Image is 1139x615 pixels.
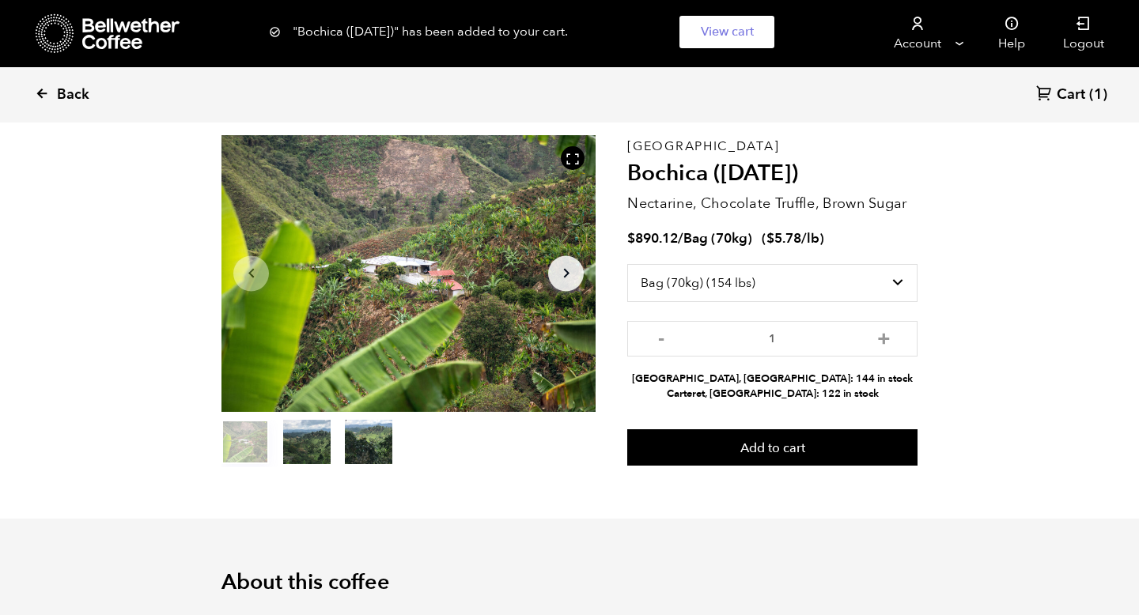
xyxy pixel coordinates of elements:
bdi: 890.12 [627,229,678,247]
bdi: 5.78 [766,229,801,247]
h2: About this coffee [221,570,918,595]
span: $ [766,229,774,247]
span: ( ) [762,229,824,247]
span: Cart [1057,85,1085,104]
div: "Bochica ([DATE])" has been added to your cart. [269,16,870,48]
span: (1) [1089,85,1107,104]
button: + [874,329,894,345]
a: View cart [679,16,774,48]
li: [GEOGRAPHIC_DATA], [GEOGRAPHIC_DATA]: 144 in stock [627,372,918,387]
span: / [678,229,683,247]
span: /lb [801,229,819,247]
span: Back [57,85,89,104]
span: Bag (70kg) [683,229,752,247]
span: $ [627,229,635,247]
a: Cart (1) [1036,85,1107,106]
li: Carteret, [GEOGRAPHIC_DATA]: 122 in stock [627,387,918,402]
p: Nectarine, Chocolate Truffle, Brown Sugar [627,193,918,214]
h2: Bochica ([DATE]) [627,160,918,187]
button: Add to cart [627,429,918,466]
button: - [651,329,671,345]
